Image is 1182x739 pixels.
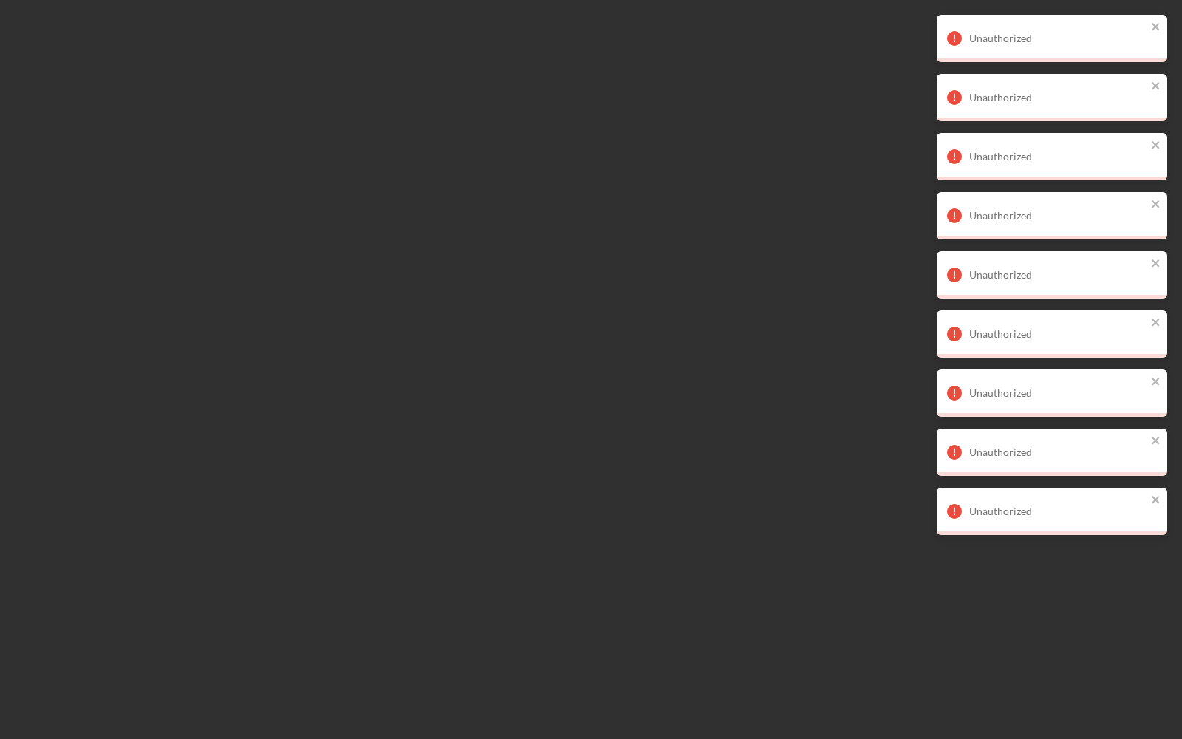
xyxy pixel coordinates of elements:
div: Unauthorized [969,328,1147,340]
button: close [1151,316,1161,330]
button: close [1151,435,1161,449]
button: close [1151,257,1161,271]
div: Unauthorized [969,387,1147,399]
button: close [1151,21,1161,35]
button: close [1151,198,1161,212]
div: Unauthorized [969,446,1147,458]
button: close [1151,139,1161,153]
div: Unauthorized [969,33,1147,44]
div: Unauthorized [969,505,1147,517]
div: Unauthorized [969,210,1147,222]
div: Unauthorized [969,92,1147,103]
button: close [1151,494,1161,508]
div: Unauthorized [969,151,1147,163]
div: Unauthorized [969,269,1147,281]
button: close [1151,80,1161,94]
button: close [1151,375,1161,389]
